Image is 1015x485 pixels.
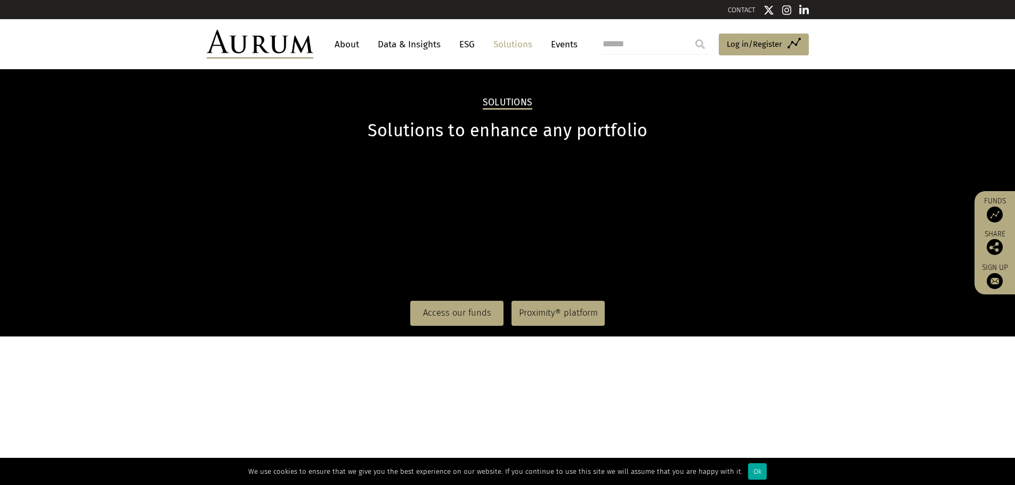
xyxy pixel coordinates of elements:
img: Access Funds [987,207,1003,223]
img: Aurum [207,30,313,59]
a: CONTACT [728,6,756,14]
img: Twitter icon [764,5,774,15]
img: Linkedin icon [799,5,809,15]
img: Sign up to our newsletter [987,273,1003,289]
input: Submit [689,34,711,55]
a: Log in/Register [719,34,809,56]
h1: Solutions to enhance any portfolio [207,120,809,141]
a: Sign up [980,263,1010,289]
img: Instagram icon [782,5,792,15]
h2: Solutions [483,97,532,110]
span: Log in/Register [727,38,782,51]
a: Data & Insights [372,35,446,54]
div: Ok [748,463,767,480]
a: Access our funds [410,301,504,325]
div: Share [980,231,1010,255]
a: ESG [454,35,480,54]
a: Events [546,35,578,54]
a: Funds [980,196,1010,223]
img: Share this post [987,239,1003,255]
a: Solutions [488,35,538,54]
a: Proximity® platform [511,301,605,325]
a: About [329,35,364,54]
